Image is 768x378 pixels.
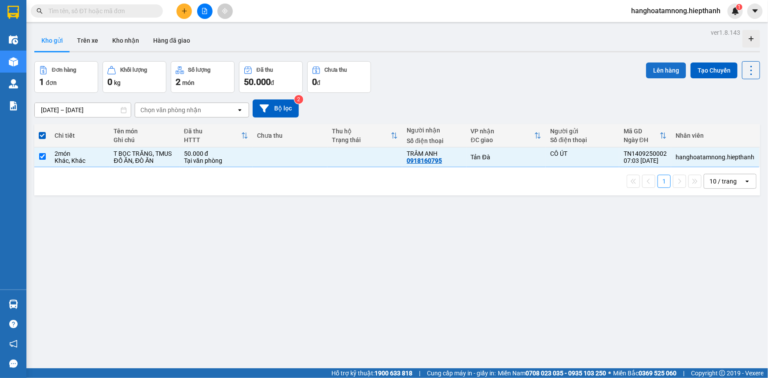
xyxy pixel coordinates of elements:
span: Cung cấp máy in - giấy in: [427,368,496,378]
span: 2 [176,77,180,87]
button: Đơn hàng1đơn [34,61,98,93]
span: plus [181,8,187,14]
div: TRÂM ANH [407,150,462,157]
div: Khác, Khác [55,157,105,164]
div: Trạng thái [332,136,391,143]
div: ver 1.8.143 [711,28,740,37]
div: TN1409250002 [624,150,667,157]
div: Số điện thoại [550,136,614,143]
span: search [37,8,43,14]
sup: 2 [294,95,303,104]
div: Đơn hàng [52,67,76,73]
span: 50.000 [244,77,271,87]
button: plus [176,4,192,19]
button: Chưa thu0đ [307,61,371,93]
div: ĐỒ ĂN, ĐÒ ĂN [114,157,175,164]
div: Đã thu [184,128,241,135]
strong: 1900 633 818 [375,370,412,377]
div: Mã GD [624,128,660,135]
button: Tạo Chuyến [691,62,738,78]
div: ĐC giao [471,136,535,143]
div: Chưa thu [325,67,347,73]
div: Ghi chú [114,136,175,143]
img: warehouse-icon [9,57,18,66]
div: HTTT [184,136,241,143]
div: Tại văn phòng [184,157,248,164]
div: Nhân viên [676,132,755,139]
sup: 1 [736,4,742,10]
button: aim [217,4,233,19]
div: Tản Đà [471,154,542,161]
button: Số lượng2món [171,61,235,93]
span: question-circle [9,320,18,328]
span: aim [222,8,228,14]
th: Toggle SortBy [467,124,546,147]
th: Toggle SortBy [180,124,253,147]
button: file-add [197,4,213,19]
div: Chọn văn phòng nhận [140,106,201,114]
div: Chưa thu [257,132,323,139]
span: file-add [202,8,208,14]
svg: open [744,178,751,185]
div: Ngày ĐH [624,136,660,143]
div: 2 món [55,150,105,157]
span: 1 [738,4,741,10]
button: Đã thu50.000đ [239,61,303,93]
div: Tạo kho hàng mới [742,30,760,48]
strong: 0369 525 060 [639,370,676,377]
span: đ [317,79,320,86]
div: Đã thu [257,67,273,73]
span: Miền Nam [498,368,606,378]
div: CÔ ÚT [550,150,614,157]
span: 0 [107,77,112,87]
button: Kho gửi [34,30,70,51]
button: Lên hàng [646,62,686,78]
span: kg [114,79,121,86]
img: solution-icon [9,101,18,110]
div: VP nhận [471,128,535,135]
div: 50.000 đ [184,150,248,157]
img: warehouse-icon [9,300,18,309]
div: Người gửi [550,128,614,135]
span: 0 [312,77,317,87]
img: warehouse-icon [9,35,18,44]
button: 1 [658,175,671,188]
button: Bộ lọc [253,99,299,117]
span: món [182,79,195,86]
span: ⚪️ [608,371,611,375]
span: caret-down [751,7,759,15]
span: hanghoatamnong.hiepthanh [624,5,728,16]
span: đơn [46,79,57,86]
img: warehouse-icon [9,79,18,88]
button: Trên xe [70,30,105,51]
div: Số điện thoại [407,137,462,144]
button: Kho nhận [105,30,146,51]
span: notification [9,340,18,348]
div: Người nhận [407,127,462,134]
th: Toggle SortBy [327,124,402,147]
button: caret-down [747,4,763,19]
button: Hàng đã giao [146,30,197,51]
input: Tìm tên, số ĐT hoặc mã đơn [48,6,152,16]
span: copyright [719,370,725,376]
div: hanghoatamnong.hiepthanh [676,154,755,161]
span: Hỗ trợ kỹ thuật: [331,368,412,378]
span: | [419,368,420,378]
div: Khối lượng [120,67,147,73]
div: Thu hộ [332,128,391,135]
th: Toggle SortBy [619,124,671,147]
span: message [9,360,18,368]
strong: 0708 023 035 - 0935 103 250 [525,370,606,377]
div: T BỌC TRĂNG, TMUS [114,150,175,157]
div: 0918160795 [407,157,442,164]
div: 07:03 [DATE] [624,157,667,164]
span: | [683,368,684,378]
div: Số lượng [188,67,211,73]
div: 10 / trang [709,177,737,186]
input: Select a date range. [35,103,131,117]
img: logo-vxr [7,6,19,19]
img: icon-new-feature [731,7,739,15]
div: Chi tiết [55,132,105,139]
div: Tên món [114,128,175,135]
button: Khối lượng0kg [103,61,166,93]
